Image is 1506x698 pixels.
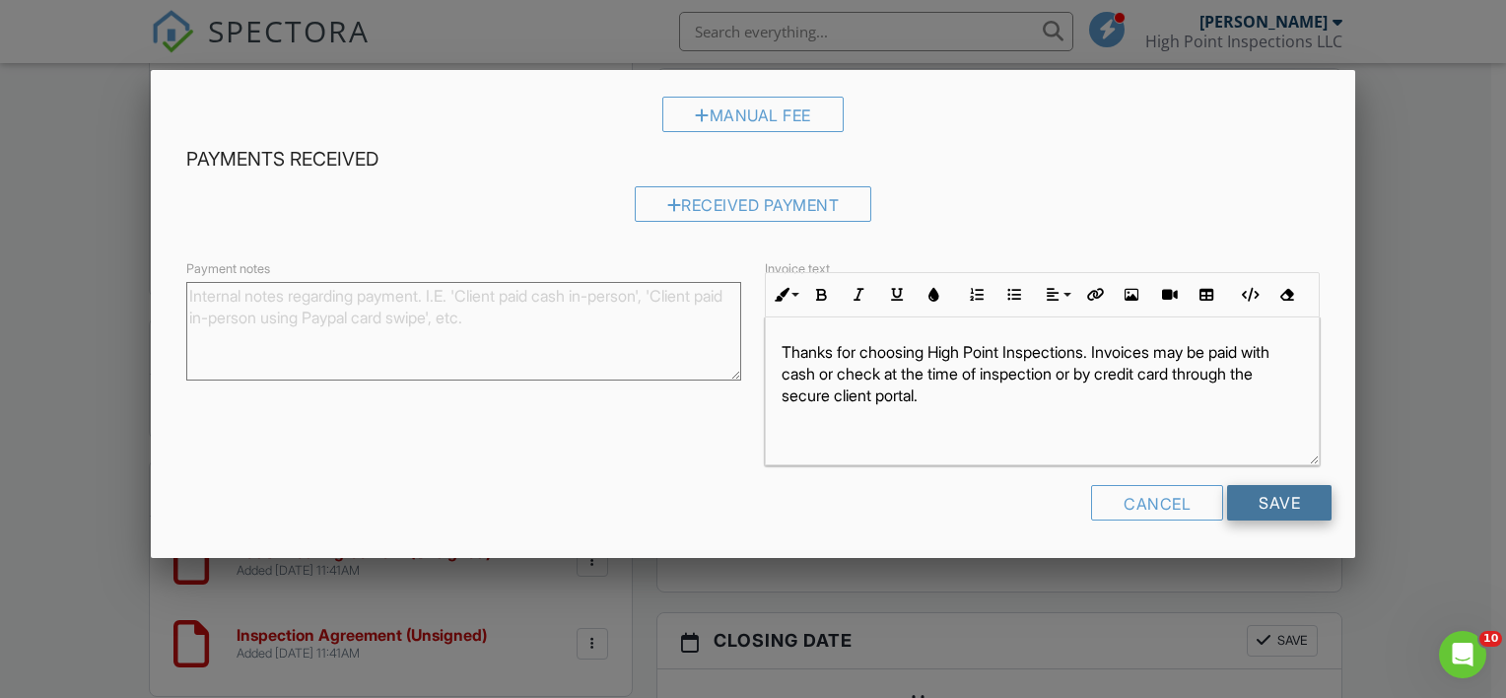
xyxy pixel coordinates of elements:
[1038,276,1075,314] button: Align
[765,259,830,277] label: Invoice text
[1091,485,1223,521] div: Cancel
[782,341,1303,407] p: Thanks for choosing High Point Inspections. Invoices may be paid with cash or check at the time o...
[958,276,995,314] button: Ordered List
[766,276,803,314] button: Inline Style
[1227,485,1332,521] input: Save
[1479,631,1502,647] span: 10
[1150,276,1188,314] button: Insert Video
[635,199,872,219] a: Received Payment
[995,276,1033,314] button: Unordered List
[662,97,844,132] div: Manual Fee
[186,147,1320,173] h4: Payments Received
[186,259,270,277] label: Payment notes
[803,276,841,314] button: Bold (Ctrl+B)
[1188,276,1225,314] button: Insert Table
[1267,276,1305,314] button: Clear Formatting
[916,276,953,314] button: Colors
[1230,276,1267,314] button: Code View
[878,276,916,314] button: Underline (Ctrl+U)
[635,186,872,222] div: Received Payment
[1075,276,1113,314] button: Insert Link (Ctrl+K)
[1439,631,1486,678] iframe: Intercom live chat
[841,276,878,314] button: Italic (Ctrl+I)
[1113,276,1150,314] button: Insert Image (Ctrl+P)
[662,109,844,129] a: Manual Fee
